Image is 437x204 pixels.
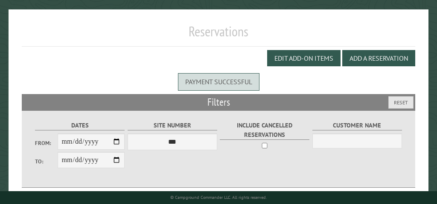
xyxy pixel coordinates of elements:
label: Dates [35,121,125,130]
button: Add a Reservation [342,50,415,66]
label: From: [35,139,58,147]
button: Reset [388,96,414,109]
label: To: [35,157,58,166]
label: Customer Name [312,121,402,130]
label: Include Cancelled Reservations [220,121,309,139]
div: Payment successful [178,73,259,90]
label: Site Number [128,121,217,130]
button: Edit Add-on Items [267,50,341,66]
small: © Campground Commander LLC. All rights reserved. [170,195,267,200]
h1: Reservations [22,23,415,47]
h2: Filters [22,94,415,110]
